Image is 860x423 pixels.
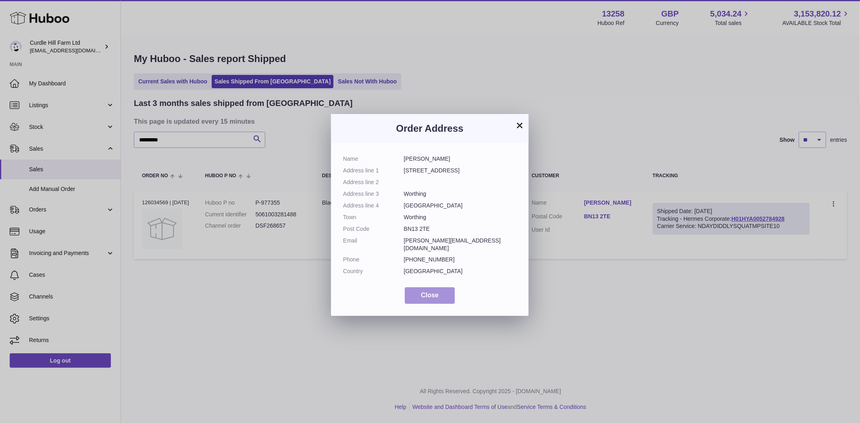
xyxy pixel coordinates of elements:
[343,190,404,198] dt: Address line 3
[343,155,404,163] dt: Name
[343,167,404,174] dt: Address line 1
[404,237,517,252] dd: [PERSON_NAME][EMAIL_ADDRESS][DOMAIN_NAME]
[343,225,404,233] dt: Post Code
[405,287,455,304] button: Close
[421,292,439,299] span: Close
[404,167,517,174] dd: [STREET_ADDRESS]
[404,267,517,275] dd: [GEOGRAPHIC_DATA]
[404,256,517,263] dd: [PHONE_NUMBER]
[404,225,517,233] dd: BN13 2TE
[343,178,404,186] dt: Address line 2
[343,256,404,263] dt: Phone
[343,214,404,221] dt: Town
[404,155,517,163] dd: [PERSON_NAME]
[343,237,404,252] dt: Email
[343,267,404,275] dt: Country
[404,214,517,221] dd: Worthing
[343,122,516,135] h3: Order Address
[404,202,517,209] dd: [GEOGRAPHIC_DATA]
[404,190,517,198] dd: Worthing
[343,202,404,209] dt: Address line 4
[515,120,525,130] button: ×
